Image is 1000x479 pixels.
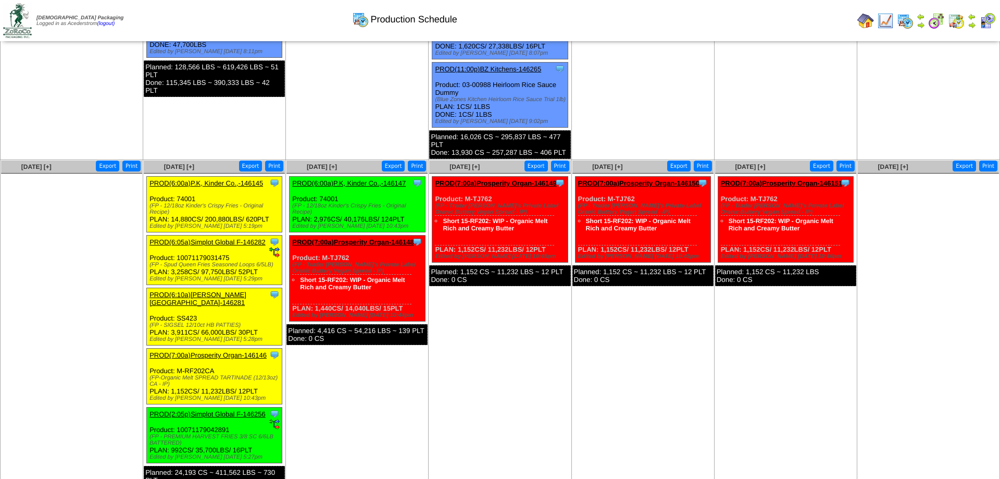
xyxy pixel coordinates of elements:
[292,223,424,229] div: Edited by [PERSON_NAME] [DATE] 10:43pm
[435,253,567,260] div: Edited by [PERSON_NAME] [DATE] 10:45pm
[290,177,425,232] div: Product: 74001 PLAN: 2,976CS / 40,176LBS / 124PLT
[435,96,567,103] div: (Blue Zones Kitchen Heirloom Rice Sauce Trial 1lb)
[149,410,266,418] a: PROD(2:05p)Simplot Global F-146256
[269,247,280,257] img: ediSmall.gif
[149,454,282,460] div: Edited by [PERSON_NAME] [DATE] 5:27pm
[878,163,908,170] a: [DATE] [+]
[269,409,280,419] img: Tooltip
[408,161,426,171] button: Print
[586,217,691,232] a: Short 15-RF202: WIP - Organic Melt Rich and Creamy Butter
[149,262,282,268] div: (FP - Spud Queen Fries Seasoned Loops 6/5LB)
[578,179,699,187] a: PROD(7:00a)Prosperity Organ-146150
[721,253,853,260] div: Edited by [PERSON_NAME] [DATE] 10:46pm
[729,217,833,232] a: Short 15-RF202: WIP - Organic Melt Rich and Creamy Butter
[897,13,914,29] img: calendarprod.gif
[149,238,266,246] a: PROD(6:05a)Simplot Global F-146282
[269,419,280,429] img: ediSmall.gif
[592,163,622,170] a: [DATE] [+]
[147,408,282,463] div: Product: 10071179042891 PLAN: 992CS / 35,700LBS / 16PLT
[715,265,856,286] div: Planned: 1,152 CS ~ 11,232 LBS Done: 0 CS
[697,178,708,188] img: Tooltip
[147,288,282,346] div: Product: SS423 PLAN: 3,911CS / 66,000LBS / 30PLT
[694,161,712,171] button: Print
[917,21,925,29] img: arrowright.gif
[449,163,480,170] a: [DATE] [+]
[122,161,141,171] button: Print
[551,161,569,171] button: Print
[286,324,428,345] div: Planned: 4,416 CS ~ 54,216 LBS ~ 139 PLT Done: 0 CS
[435,203,567,215] div: (FP - Trader [PERSON_NAME]'s Private Label Oranic Buttery Vegan Spread - IP)
[149,276,282,282] div: Edited by [PERSON_NAME] [DATE] 5:29pm
[857,13,874,29] img: home.gif
[968,13,976,21] img: arrowleft.gif
[269,178,280,188] img: Tooltip
[292,312,424,318] div: Edited by [PERSON_NAME] [DATE] 10:44pm
[435,118,567,125] div: Edited by [PERSON_NAME] [DATE] 9:02pm
[269,237,280,247] img: Tooltip
[269,350,280,360] img: Tooltip
[292,262,424,274] div: (FP - Trader [PERSON_NAME]'s Private Label Oranic Buttery Vegan Spread - IP)
[435,65,541,73] a: PROD(11:00p)BZ Kitchens-146265
[144,60,285,97] div: Planned: 128,566 LBS ~ 619,426 LBS ~ 51 PLT Done: 115,345 LBS ~ 390,333 LBS ~ 42 PLT
[810,161,833,171] button: Export
[979,13,996,29] img: calendarcustomer.gif
[147,236,282,285] div: Product: 10071179031475 PLAN: 3,258CS / 97,750LBS / 52PLT
[300,276,405,291] a: Short 15-RF202: WIP - Organic Melt Rich and Creamy Butter
[735,163,765,170] a: [DATE] [+]
[917,13,925,21] img: arrowleft.gif
[555,178,565,188] img: Tooltip
[840,178,851,188] img: Tooltip
[555,64,565,74] img: Tooltip
[928,13,945,29] img: calendarblend.gif
[149,291,246,306] a: PROD(6:10a)[PERSON_NAME][GEOGRAPHIC_DATA]-146281
[435,50,567,56] div: Edited by [PERSON_NAME] [DATE] 8:07pm
[97,21,115,27] a: (logout)
[149,375,282,387] div: (FP-Organic Melt SPREAD TARTINADE (12/13oz) CA - IP)
[292,203,424,215] div: (FP - 12/18oz Kinder's Crispy Fries - Original Recipe)
[578,253,710,260] div: Edited by [PERSON_NAME] [DATE] 10:45pm
[149,351,267,359] a: PROD(7:00a)Prosperity Organ-146146
[149,48,282,55] div: Edited by [PERSON_NAME] [DATE] 8:11pm
[21,163,52,170] a: [DATE] [+]
[979,161,997,171] button: Print
[718,177,853,263] div: Product: M-TJ762 PLAN: 1,152CS / 11,232LBS / 12PLT
[412,178,422,188] img: Tooltip
[36,15,123,27] span: Logged in as Acederstrom
[572,265,714,286] div: Planned: 1,152 CS ~ 11,232 LBS ~ 12 PLT Done: 0 CS
[382,161,405,171] button: Export
[578,203,710,215] div: (FP - Trader [PERSON_NAME]'s Private Label Oranic Buttery Vegan Spread - IP)
[432,63,568,128] div: Product: 03-00988 Heirloom Rice Sauce Dummy PLAN: 1CS / 1LBS DONE: 1CS / 1LBS
[877,13,894,29] img: line_graph.gif
[667,161,691,171] button: Export
[435,179,556,187] a: PROD(7:00a)Prosperity Organ-146149
[36,15,123,21] span: [DEMOGRAPHIC_DATA] Packaging
[953,161,976,171] button: Export
[836,161,855,171] button: Print
[149,434,282,446] div: (FP - PREMIUM HARVEST FRIES 3/8 SC 6/6LB BATTERED)
[524,161,548,171] button: Export
[429,265,570,286] div: Planned: 1,152 CS ~ 11,232 LBS ~ 12 PLT Done: 0 CS
[269,289,280,300] img: Tooltip
[443,217,547,232] a: Short 15-RF202: WIP - Organic Melt Rich and Creamy Butter
[948,13,965,29] img: calendarinout.gif
[371,14,457,25] span: Production Schedule
[149,322,282,328] div: (FP - SIGSEL 12/10ct HB PATTIES)
[239,161,262,171] button: Export
[149,395,282,401] div: Edited by [PERSON_NAME] [DATE] 10:43pm
[721,203,853,215] div: (FP - Trader [PERSON_NAME]'s Private Label Oranic Buttery Vegan Spread - IP)
[307,163,337,170] a: [DATE] [+]
[149,223,282,229] div: Edited by [PERSON_NAME] [DATE] 5:19pm
[575,177,710,263] div: Product: M-TJ762 PLAN: 1,152CS / 11,232LBS / 12PLT
[292,238,414,246] a: PROD(7:00a)Prosperity Organ-146148
[352,11,369,28] img: calendarprod.gif
[292,179,406,187] a: PROD(6:00a)P.K, Kinder Co.,-146147
[147,177,282,232] div: Product: 74001 PLAN: 14,880CS / 200,880LBS / 620PLT
[164,163,194,170] span: [DATE] [+]
[429,130,570,159] div: Planned: 16,026 CS ~ 295,837 LBS ~ 477 PLT Done: 13,930 CS ~ 257,287 LBS ~ 406 PLT
[149,179,263,187] a: PROD(6:00a)P.K, Kinder Co.,-146145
